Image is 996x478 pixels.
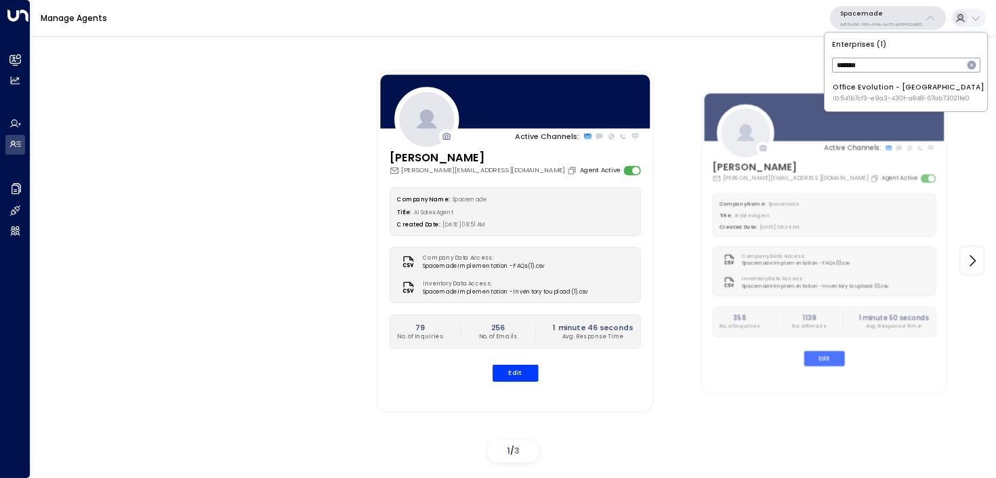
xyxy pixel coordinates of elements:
h2: 1 minute 50 seconds [858,313,929,322]
button: Edit [492,365,538,382]
label: Agent Active [882,174,918,183]
label: Created Date: [397,221,440,228]
span: AI Sales Agent [414,208,454,216]
span: AI Sales Agent [734,212,770,219]
p: 0d57b456-76f9-434b-bc82-bf954502d602 [840,22,922,27]
h2: 79 [397,322,443,333]
span: [DATE] 08:51 AM [442,221,486,228]
span: 3 [514,445,520,456]
p: Active Channels: [825,143,881,153]
span: ID: 541b7cf3-e9a3-430f-a848-67ab73021fe0 [833,94,984,104]
p: Spacemade [840,9,922,18]
h2: 358 [720,313,760,322]
span: Spacemade Implementation - Inventory to upload (1).csv [423,288,587,296]
div: [PERSON_NAME][EMAIL_ADDRESS][DOMAIN_NAME] [389,165,579,175]
label: Inventory Data Access: [743,275,885,283]
button: Edit [804,351,845,366]
span: 1 [507,445,510,456]
button: Copy [567,165,579,175]
label: Company Name: [397,195,449,203]
span: Spacemade Implementation - FAQs (1).csv [423,262,544,271]
h2: 256 [478,322,517,333]
div: [PERSON_NAME][EMAIL_ADDRESS][DOMAIN_NAME] [713,174,881,183]
label: Title: [397,208,411,216]
label: Title: [720,212,732,219]
p: No. of Emails [478,333,517,341]
h3: [PERSON_NAME] [713,159,881,174]
label: Created Date: [720,223,758,230]
a: Manage Agents [41,12,107,24]
p: Avg. Response Time [858,323,929,330]
div: Office Evolution - [GEOGRAPHIC_DATA] [833,82,984,103]
p: No. of Inquiries [397,333,443,341]
label: Company Name: [720,201,766,207]
span: Spacemade Implementation - Inventory to upload (1).csv [743,283,889,290]
div: / [488,440,539,462]
span: Spacemade [452,195,486,203]
button: Spacemade0d57b456-76f9-434b-bc82-bf954502d602 [830,6,946,30]
h2: 1 minute 46 seconds [553,322,633,333]
label: Agent Active [579,165,619,175]
label: Company Data Access: [423,254,539,262]
label: Inventory Data Access: [423,280,583,288]
p: No. of Emails [793,323,827,330]
p: Enterprises ( 1 ) [829,37,983,52]
h2: 1139 [793,313,827,322]
h3: [PERSON_NAME] [389,149,579,165]
p: Avg. Response Time [553,333,633,341]
label: Company Data Access: [743,253,846,260]
span: [DATE] 06:34 AM [760,223,801,230]
span: Spacemade [769,201,800,207]
p: Active Channels: [515,131,579,142]
span: Spacemade Implementation - FAQs (1).csv [743,260,850,268]
button: Copy [871,174,881,183]
p: No. of Inquiries [720,323,760,330]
